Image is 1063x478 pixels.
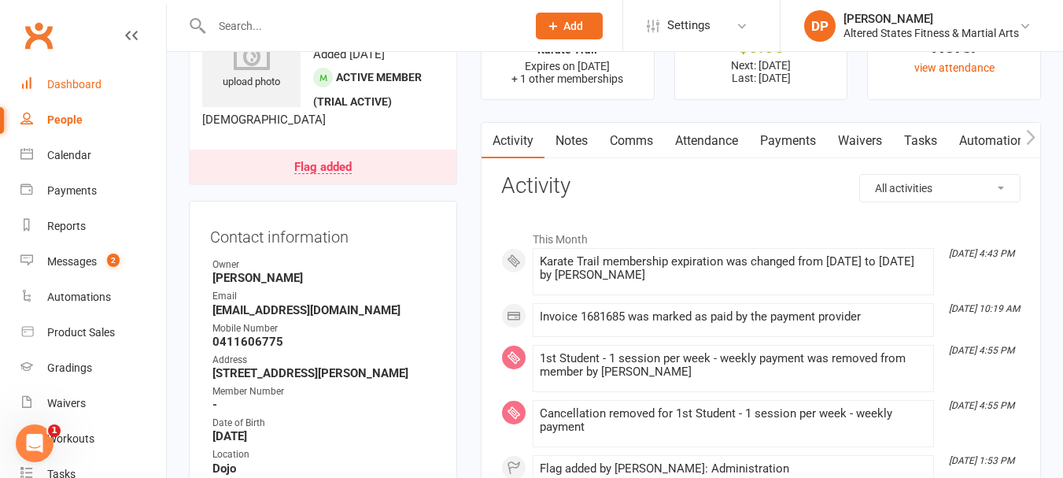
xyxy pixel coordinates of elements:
span: Expires on [DATE] [525,60,610,72]
p: Next: [DATE] Last: [DATE] [689,59,833,84]
i: [DATE] 4:55 PM [949,345,1014,356]
div: Address [212,353,436,368]
strong: - [212,398,436,412]
a: Payments [749,123,827,159]
a: Automations [20,280,166,315]
button: Add [536,13,603,39]
div: Waivers [47,397,86,409]
div: $0.00 [689,39,833,55]
div: Location [212,447,436,462]
div: [PERSON_NAME] [843,12,1019,26]
i: [DATE] 10:19 AM [949,303,1020,314]
div: Email [212,289,436,304]
a: Workouts [20,421,166,457]
a: People [20,102,166,138]
a: Notes [544,123,599,159]
a: Clubworx [19,16,58,55]
div: Cancellation removed for 1st Student - 1 session per week - weekly payment [540,407,927,434]
div: Invoice 1681685 was marked as paid by the payment provider [540,310,927,324]
a: Dashboard [20,67,166,102]
div: upload photo [202,39,301,91]
span: 1 [48,424,61,437]
time: Added [DATE] [313,47,385,61]
span: Add [563,20,583,32]
a: Waivers [20,386,166,421]
a: Calendar [20,138,166,173]
div: Altered States Fitness & Martial Arts [843,26,1019,40]
strong: 0411606775 [212,335,436,349]
iframe: Intercom live chat [16,424,54,462]
strong: [EMAIL_ADDRESS][DOMAIN_NAME] [212,303,436,317]
div: Date of Birth [212,416,436,431]
div: 1st Student - 1 session per week - weekly payment was removed from member by [PERSON_NAME] [540,352,927,379]
a: Automations [948,123,1042,159]
span: Active member (trial active) [313,71,422,108]
div: Gradings [47,361,92,374]
a: Product Sales [20,315,166,350]
span: 2 [107,254,120,267]
a: view attendance [914,61,995,74]
input: Search... [207,15,515,37]
div: Dashboard [47,78,102,91]
div: Payments [47,184,97,197]
div: Karate Trail membership expiration was changed from [DATE] to [DATE] by [PERSON_NAME] [540,255,927,282]
strong: [PERSON_NAME] [212,271,436,285]
div: Workouts [47,432,94,445]
div: Never [882,39,1026,55]
strong: [DATE] [212,429,436,443]
div: Flag added by [PERSON_NAME]: Administration [540,462,927,476]
div: Product Sales [47,326,115,339]
i: [DATE] 4:43 PM [949,248,1014,259]
div: DP [804,10,836,42]
div: Flag added [294,161,352,174]
a: Messages 2 [20,244,166,280]
div: Owner [212,258,436,272]
a: Comms [599,123,664,159]
div: People [47,113,83,126]
a: Reports [20,209,166,244]
a: Activity [482,123,544,159]
a: Waivers [827,123,893,159]
div: Member Number [212,384,436,399]
li: This Month [501,223,1021,248]
span: Settings [667,8,711,43]
a: Tasks [893,123,948,159]
strong: [STREET_ADDRESS][PERSON_NAME] [212,366,436,380]
h3: Activity [501,174,1021,198]
div: Messages [47,255,97,268]
strong: Dojo [212,461,436,476]
div: Automations [47,291,111,303]
span: + 1 other memberships [511,72,623,85]
i: [DATE] 1:53 PM [949,455,1014,466]
div: Reports [47,220,86,232]
div: Mobile Number [212,321,436,336]
a: Gradings [20,350,166,386]
a: Payments [20,173,166,209]
div: Calendar [47,149,91,161]
a: Attendance [664,123,749,159]
span: [DEMOGRAPHIC_DATA] [202,113,326,127]
i: [DATE] 4:55 PM [949,400,1014,411]
h3: Contact information [210,222,436,246]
